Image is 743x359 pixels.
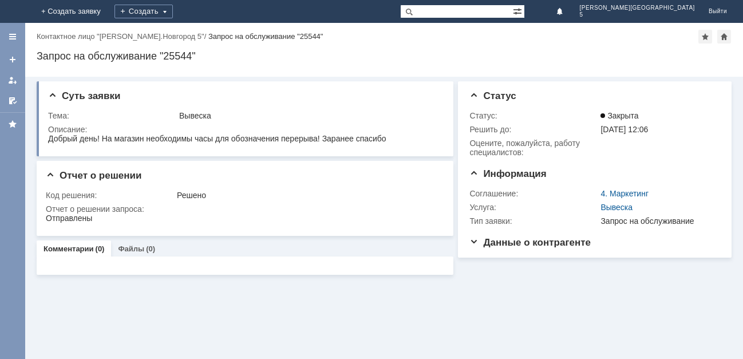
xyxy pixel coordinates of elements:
span: Отчет о решении [46,170,141,181]
div: Добавить в избранное [698,30,712,44]
span: Закрыта [600,111,638,120]
div: (0) [146,244,155,253]
span: Статус [469,90,516,101]
div: Отчет о решении запроса: [46,204,440,214]
div: Сделать домашней страницей [717,30,731,44]
span: [PERSON_NAME][GEOGRAPHIC_DATA] [580,5,695,11]
a: Контактное лицо "[PERSON_NAME].Новгород 5" [37,32,204,41]
div: Код решения: [46,191,175,200]
div: Запрос на обслуживание "25544" [208,32,323,41]
div: Решить до: [469,125,598,134]
div: Oцените, пожалуйста, работу специалистов: [469,139,598,157]
div: Создать [114,5,173,18]
span: Суть заявки [48,90,120,101]
a: Мои согласования [3,92,22,110]
a: Вывеска [600,203,633,212]
a: Мои заявки [3,71,22,89]
span: Данные о контрагенте [469,237,591,248]
div: Решено [177,191,438,200]
div: Услуга: [469,203,598,212]
div: (0) [96,244,105,253]
div: Запрос на обслуживание [600,216,715,226]
div: Статус: [469,111,598,120]
span: 5 [580,11,695,18]
div: / [37,32,208,41]
a: Файлы [118,244,144,253]
div: Соглашение: [469,189,598,198]
span: Информация [469,168,546,179]
div: Тема: [48,111,177,120]
a: 4. Маркетинг [600,189,649,198]
span: Расширенный поиск [513,5,524,16]
div: Тип заявки: [469,216,598,226]
a: Создать заявку [3,50,22,69]
div: Запрос на обслуживание "25544" [37,50,732,62]
span: [DATE] 12:06 [600,125,648,134]
a: Комментарии [44,244,94,253]
div: Описание: [48,125,440,134]
div: Вывеска [179,111,438,120]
